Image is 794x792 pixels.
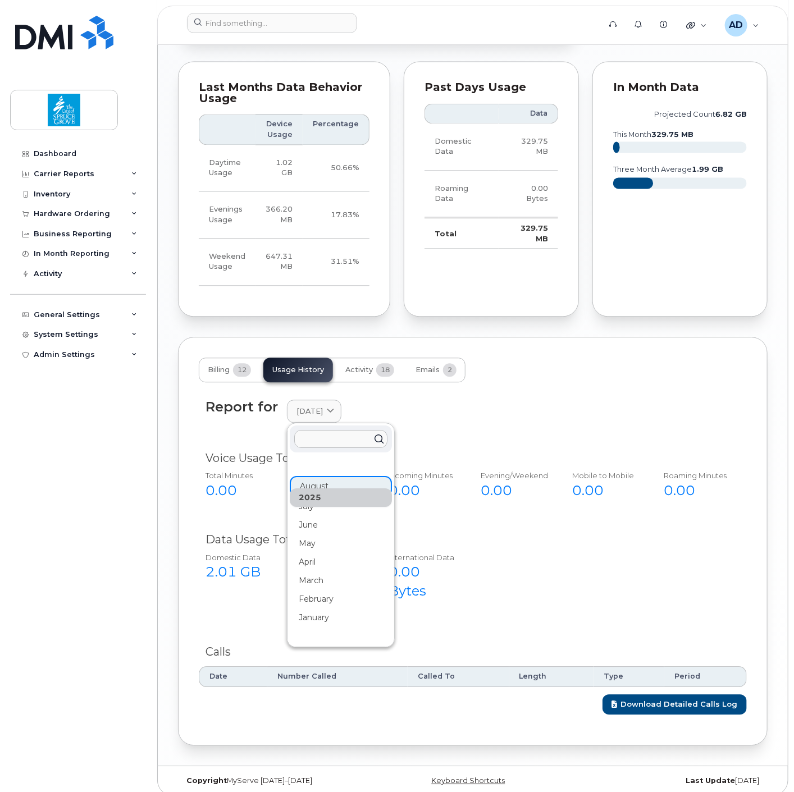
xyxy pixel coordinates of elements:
[206,552,272,563] div: Domestic Data
[572,481,639,500] div: 0.00
[303,145,369,192] td: 50.66%
[255,191,303,239] td: 366.20 MB
[303,191,369,239] td: 17.83%
[178,776,375,785] div: MyServe [DATE]–[DATE]
[255,145,303,192] td: 1.02 GB
[199,239,255,286] td: Weekend Usage
[290,553,392,571] div: April
[199,82,369,104] div: Last Months Data Behavior Usage
[303,114,369,145] th: Percentage
[509,666,594,686] th: Length
[290,590,392,608] div: February
[481,481,547,500] div: 0.00
[206,450,740,466] div: Voice Usage Total $0.00
[686,776,735,785] strong: Last Update
[290,645,392,664] div: December
[613,82,747,93] div: In Month Data
[408,666,509,686] th: Called To
[678,14,715,36] div: Quicklinks
[499,123,558,171] td: 329.75 MB
[715,110,747,118] tspan: 6.82 GB
[255,239,303,286] td: 647.31 MB
[199,239,369,286] tr: Friday from 6:00pm to Monday 8:00am
[233,363,251,377] span: 12
[290,608,392,627] div: January
[499,171,558,218] td: 0.00 Bytes
[432,776,505,785] a: Keyboard Shortcuts
[199,666,267,686] th: Date
[613,165,723,173] text: three month average
[345,365,373,374] span: Activity
[613,130,693,139] text: this month
[255,114,303,145] th: Device Usage
[389,562,456,601] div: 0.00 Bytes
[199,145,255,192] td: Daytime Usage
[290,488,392,507] div: 2025
[267,666,408,686] th: Number Called
[664,481,731,500] div: 0.00
[303,239,369,286] td: 31.51%
[603,694,747,715] a: Download Detailed Calls Log
[425,171,499,218] td: Roaming Data
[664,666,747,686] th: Period
[594,666,664,686] th: Type
[290,516,392,534] div: June
[416,365,440,374] span: Emails
[389,552,456,563] div: International Data
[296,406,323,416] span: [DATE]
[651,130,693,139] tspan: 329.75 MB
[206,562,272,582] div: 2.01 GB
[664,470,731,481] div: Roaming Minutes
[290,534,392,553] div: May
[572,470,639,481] div: Mobile to Mobile
[499,103,558,123] th: Data
[499,217,558,249] td: 329.75 MB
[206,481,272,500] div: 0.00
[481,470,547,481] div: Evening/Weekend
[692,165,723,173] tspan: 1.99 GB
[389,470,456,481] div: Incoming Minutes
[208,365,230,374] span: Billing
[187,13,357,33] input: Find something...
[425,82,558,93] div: Past Days Usage
[287,400,341,423] a: [DATE]
[425,123,499,171] td: Domestic Data
[199,191,255,239] td: Evenings Usage
[654,110,747,118] text: projected count
[206,644,740,660] div: Calls
[571,776,768,785] div: [DATE]
[206,399,278,414] div: Report for
[199,191,369,239] tr: Weekdays from 6:00pm to 8:00am
[389,481,456,500] div: 0.00
[443,363,457,377] span: 2
[717,14,767,36] div: Allan Dumapal
[425,217,499,249] td: Total
[729,19,743,32] span: AD
[376,363,394,377] span: 18
[206,470,272,481] div: Total Minutes
[290,497,392,516] div: July
[206,532,740,548] div: Data Usage Total $2.00
[186,776,227,785] strong: Copyright
[290,571,392,590] div: March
